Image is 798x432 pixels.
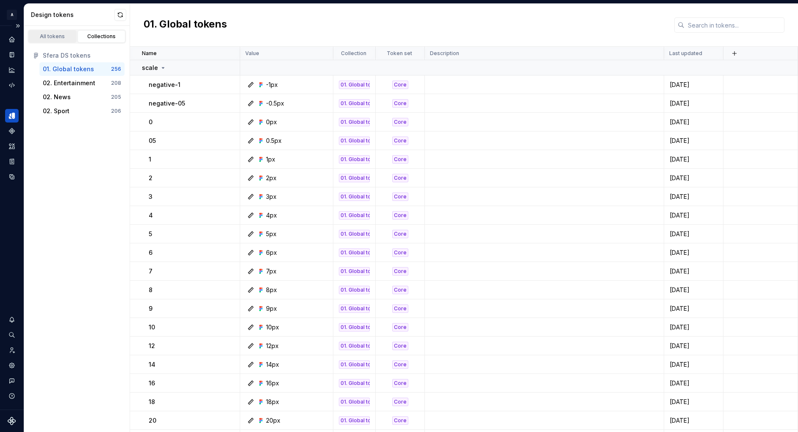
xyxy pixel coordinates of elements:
div: Home [5,33,19,46]
div: [DATE] [665,192,723,201]
a: Components [5,124,19,138]
div: 02. Entertainment [43,79,95,87]
div: Core [392,174,408,182]
div: 01. Global tokens [339,192,370,201]
div: [DATE] [665,118,723,126]
button: Search ⌘K [5,328,19,342]
div: 7px [266,267,277,276]
div: 16px [266,379,279,387]
div: 01. Global tokens [339,118,370,126]
div: [DATE] [665,99,723,108]
p: negative-05 [149,99,185,108]
p: 1 [149,155,151,164]
p: negative-1 [149,81,180,89]
a: Storybook stories [5,155,19,168]
p: 4 [149,211,153,220]
p: 18 [149,398,155,406]
div: 18px [266,398,279,406]
div: 02. News [43,93,71,101]
div: Core [392,342,408,350]
div: Core [392,192,408,201]
div: 4px [266,211,277,220]
p: 20 [149,416,156,425]
div: 12px [266,342,279,350]
div: 01. Global tokens [339,174,370,182]
button: A [2,6,22,24]
div: Core [392,118,408,126]
a: Settings [5,359,19,372]
button: 02. Entertainment208 [39,76,125,90]
div: Core [392,286,408,294]
p: 8 [149,286,152,294]
p: 3 [149,192,152,201]
div: 256 [111,66,121,72]
div: 8px [266,286,277,294]
div: [DATE] [665,230,723,238]
div: [DATE] [665,342,723,350]
button: 02. News205 [39,90,125,104]
div: 5px [266,230,277,238]
button: 01. Global tokens256 [39,62,125,76]
div: 01. Global tokens [339,323,370,332]
div: 01. Global tokens [339,416,370,425]
div: [DATE] [665,416,723,425]
div: Core [392,379,408,387]
div: 01. Global tokens [339,398,370,406]
div: [DATE] [665,248,723,257]
p: 2 [149,174,152,182]
div: 01. Global tokens [339,286,370,294]
a: Design tokens [5,109,19,123]
p: 5 [149,230,152,238]
div: [DATE] [665,398,723,406]
div: 20px [266,416,280,425]
div: [DATE] [665,360,723,369]
div: [DATE] [665,304,723,313]
div: Contact support [5,374,19,387]
div: Collections [80,33,123,40]
p: 16 [149,379,155,387]
div: 3px [266,192,277,201]
a: Code automation [5,78,19,92]
div: Notifications [5,313,19,326]
div: [DATE] [665,323,723,332]
div: 01. Global tokens [339,99,370,108]
div: 01. Global tokens [339,81,370,89]
h2: 01. Global tokens [144,17,227,33]
input: Search in tokens... [684,17,784,33]
div: All tokens [31,33,74,40]
div: -1px [266,81,278,89]
div: Data sources [5,170,19,184]
div: Core [392,137,408,145]
p: 14 [149,360,155,369]
a: Assets [5,139,19,153]
div: Core [392,398,408,406]
div: [DATE] [665,286,723,294]
div: Core [392,267,408,276]
p: 7 [149,267,152,276]
div: Core [392,416,408,425]
div: 01. Global tokens [339,211,370,220]
a: Invite team [5,343,19,357]
div: 206 [111,108,121,114]
div: -0.5px [266,99,284,108]
div: 01. Global tokens [339,248,370,257]
div: [DATE] [665,267,723,276]
div: Core [392,304,408,313]
p: 0 [149,118,152,126]
button: 02. Sport206 [39,104,125,118]
div: Core [392,323,408,332]
a: Analytics [5,63,19,77]
div: 01. Global tokens [339,360,370,369]
a: Documentation [5,48,19,61]
div: 0px [266,118,277,126]
p: Name [142,50,157,57]
div: Sfera DS tokens [43,51,121,60]
p: scale [142,64,158,72]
